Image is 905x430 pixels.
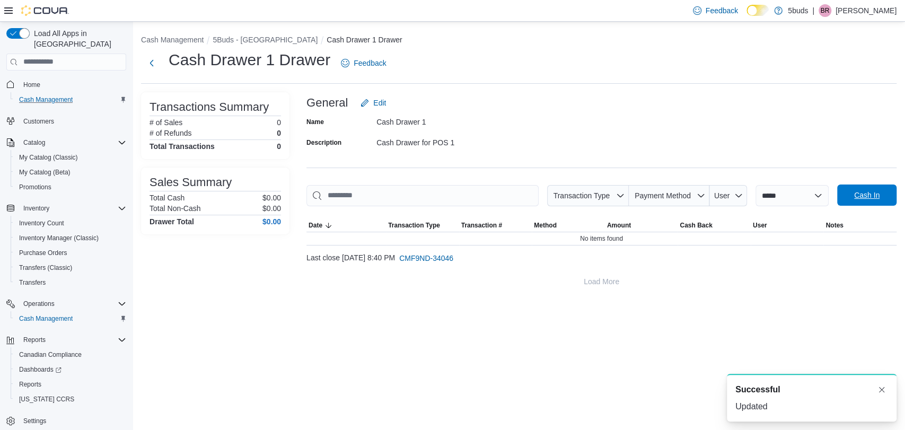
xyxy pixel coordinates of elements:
span: Catalog [19,136,126,149]
a: Inventory Count [15,217,68,230]
a: Home [19,78,45,91]
span: Date [309,221,322,230]
input: Dark Mode [746,5,769,16]
span: No items found [580,234,623,243]
h6: Total Cash [150,194,184,202]
a: Dashboards [11,362,130,377]
button: Edit [356,92,390,113]
span: Catalog [23,138,45,147]
button: Catalog [2,135,130,150]
p: $0.00 [262,194,281,202]
h4: $0.00 [262,217,281,226]
span: Canadian Compliance [15,348,126,361]
a: Settings [19,415,50,427]
p: $0.00 [262,204,281,213]
button: Next [141,52,162,74]
div: Briannen Rubin [819,4,831,17]
h6: # of Sales [150,118,182,127]
span: Promotions [15,181,126,194]
span: Load More [584,276,619,287]
div: Cash Drawer 1 [376,113,519,126]
span: Cash Management [15,312,126,325]
p: 5buds [788,4,808,17]
button: Method [532,219,605,232]
a: Transfers (Classic) [15,261,76,274]
button: Reports [2,332,130,347]
button: Load More [306,271,897,292]
a: Transfers [15,276,50,289]
button: Home [2,77,130,92]
h4: Drawer Total [150,217,194,226]
p: | [812,4,814,17]
div: Updated [735,400,888,413]
span: Customers [19,115,126,128]
button: Customers [2,113,130,129]
span: My Catalog (Beta) [19,168,71,177]
button: Inventory [2,201,130,216]
span: Reports [15,378,126,391]
button: My Catalog (Classic) [11,150,130,165]
span: Cash Management [15,93,126,106]
span: User [753,221,767,230]
span: Inventory Manager (Classic) [19,234,99,242]
button: Inventory Count [11,216,130,231]
span: Transaction Type [388,221,440,230]
span: Reports [19,380,41,389]
button: Dismiss toast [875,383,888,396]
a: Inventory Manager (Classic) [15,232,103,244]
span: Canadian Compliance [19,350,82,359]
span: Transfers (Classic) [19,264,72,272]
h1: Cash Drawer 1 Drawer [169,49,330,71]
span: Inventory Manager (Classic) [15,232,126,244]
button: My Catalog (Beta) [11,165,130,180]
p: 0 [277,118,281,127]
button: Payment Method [629,185,709,206]
h3: Transactions Summary [150,101,269,113]
a: Feedback [337,52,390,74]
button: Cash In [837,185,897,206]
span: Feedback [706,5,738,16]
span: Transfers [15,276,126,289]
span: Inventory Count [19,219,64,227]
h6: # of Refunds [150,129,191,137]
button: Purchase Orders [11,245,130,260]
div: Last close [DATE] 8:40 PM [306,248,897,269]
button: Canadian Compliance [11,347,130,362]
input: This is a search bar. As you type, the results lower in the page will automatically filter. [306,185,539,206]
button: Catalog [19,136,49,149]
h6: Total Non-Cash [150,204,201,213]
span: Cash Management [19,95,73,104]
span: Washington CCRS [15,393,126,406]
nav: An example of EuiBreadcrumbs [141,34,897,47]
span: CMF9ND-34046 [399,253,453,264]
button: Operations [2,296,130,311]
p: [PERSON_NAME] [836,4,897,17]
a: Canadian Compliance [15,348,86,361]
button: CMF9ND-34046 [395,248,458,269]
span: My Catalog (Classic) [19,153,78,162]
a: Cash Management [15,312,77,325]
button: Promotions [11,180,130,195]
span: User [714,191,730,200]
span: Promotions [19,183,51,191]
a: My Catalog (Beta) [15,166,75,179]
p: 0 [277,129,281,137]
button: Date [306,219,386,232]
span: Dashboards [19,365,61,374]
button: Settings [2,413,130,428]
label: Name [306,118,324,126]
a: [US_STATE] CCRS [15,393,78,406]
span: Inventory Count [15,217,126,230]
span: Operations [23,300,55,308]
span: Transaction # [461,221,502,230]
button: Cash Management [11,311,130,326]
div: Cash Drawer for POS 1 [376,134,519,147]
span: Purchase Orders [15,247,126,259]
button: Cash Back [678,219,751,232]
button: Transaction # [459,219,532,232]
span: Load All Apps in [GEOGRAPHIC_DATA] [30,28,126,49]
button: Cash Drawer 1 Drawer [327,36,402,44]
a: Purchase Orders [15,247,72,259]
a: Promotions [15,181,56,194]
